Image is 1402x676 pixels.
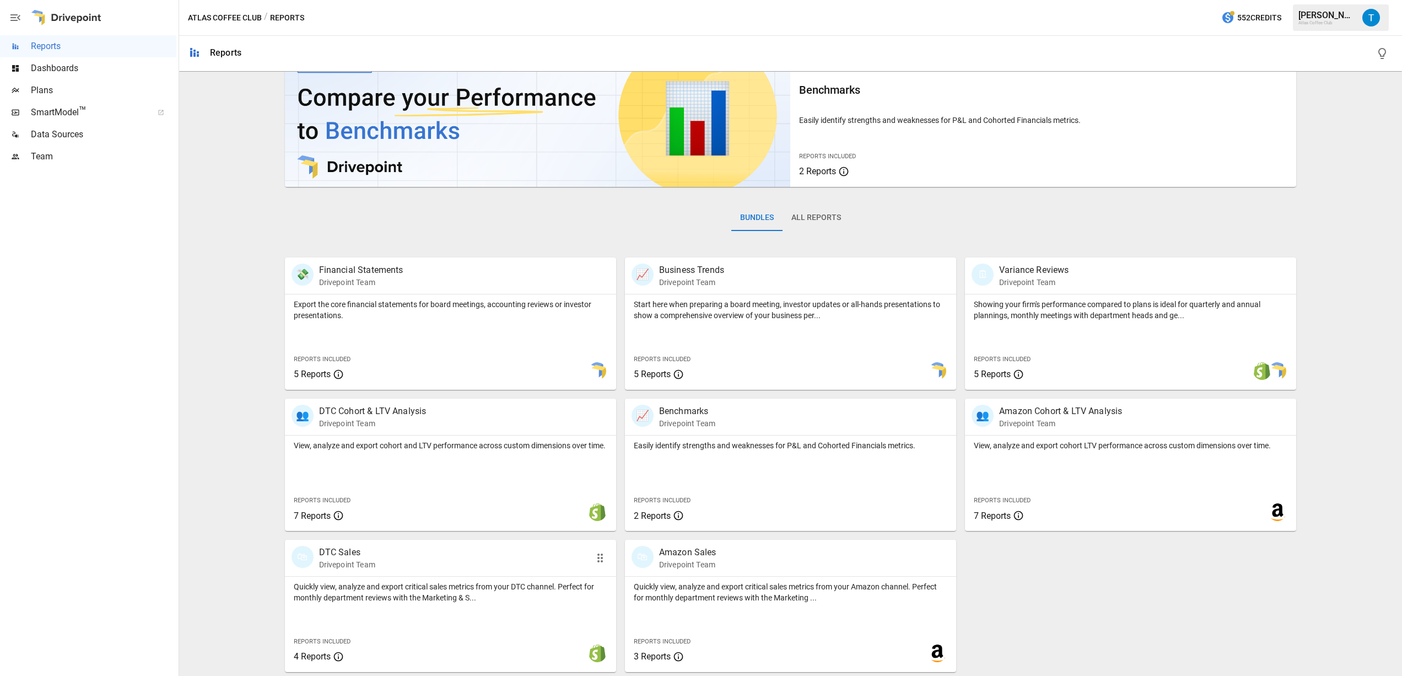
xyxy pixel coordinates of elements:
[1298,20,1356,25] div: Atlas Coffee Club
[319,264,403,277] p: Financial Statements
[31,62,176,75] span: Dashboards
[659,546,716,559] p: Amazon Sales
[999,405,1122,418] p: Amazon Cohort & LTV Analysis
[589,645,606,662] img: shopify
[294,356,350,363] span: Reports Included
[634,497,691,504] span: Reports Included
[292,264,314,286] div: 💸
[1269,503,1286,521] img: amazon
[659,264,724,277] p: Business Trends
[1237,11,1281,25] span: 552 Credits
[634,581,947,603] p: Quickly view, analyze and export critical sales metrics from your Amazon channel. Perfect for mon...
[659,418,715,429] p: Drivepoint Team
[632,546,654,568] div: 🛍
[974,440,1287,451] p: View, analyze and export cohort LTV performance across custom dimensions over time.
[1356,2,1387,33] button: Tyler Hines
[319,277,403,288] p: Drivepoint Team
[294,440,607,451] p: View, analyze and export cohort and LTV performance across custom dimensions over time.
[1269,362,1286,380] img: smart model
[999,277,1069,288] p: Drivepoint Team
[1362,9,1380,26] img: Tyler Hines
[1253,362,1271,380] img: shopify
[294,369,331,379] span: 5 Reports
[783,205,850,231] button: All Reports
[974,511,1011,521] span: 7 Reports
[294,299,607,321] p: Export the core financial statements for board meetings, accounting reviews or investor presentat...
[294,511,331,521] span: 7 Reports
[31,40,176,53] span: Reports
[294,497,350,504] span: Reports Included
[292,546,314,568] div: 🛍
[294,651,331,662] span: 4 Reports
[634,356,691,363] span: Reports Included
[319,559,375,570] p: Drivepoint Team
[31,84,176,97] span: Plans
[799,166,836,176] span: 2 Reports
[974,356,1031,363] span: Reports Included
[1217,8,1286,28] button: 552Credits
[632,405,654,427] div: 📈
[634,369,671,379] span: 5 Reports
[292,405,314,427] div: 👥
[210,47,241,58] div: Reports
[659,405,715,418] p: Benchmarks
[659,277,724,288] p: Drivepoint Team
[294,581,607,603] p: Quickly view, analyze and export critical sales metrics from your DTC channel. Perfect for monthl...
[1298,10,1356,20] div: [PERSON_NAME]
[589,362,606,380] img: smart model
[79,104,87,118] span: ™
[929,645,946,662] img: amazon
[31,106,145,119] span: SmartModel
[972,405,994,427] div: 👥
[319,418,427,429] p: Drivepoint Team
[659,559,716,570] p: Drivepoint Team
[294,638,350,645] span: Reports Included
[285,44,791,187] img: video thumbnail
[974,299,1287,321] p: Showing your firm's performance compared to plans is ideal for quarterly and annual plannings, mo...
[632,264,654,286] div: 📈
[319,405,427,418] p: DTC Cohort & LTV Analysis
[799,153,856,160] span: Reports Included
[929,362,946,380] img: smart model
[974,369,1011,379] span: 5 Reports
[264,11,268,25] div: /
[974,497,1031,504] span: Reports Included
[31,150,176,163] span: Team
[31,128,176,141] span: Data Sources
[634,651,671,662] span: 3 Reports
[731,205,783,231] button: Bundles
[972,264,994,286] div: 🗓
[799,115,1287,126] p: Easily identify strengths and weaknesses for P&L and Cohorted Financials metrics.
[319,546,375,559] p: DTC Sales
[188,11,262,25] button: Atlas Coffee Club
[634,638,691,645] span: Reports Included
[999,264,1069,277] p: Variance Reviews
[799,81,1287,99] h6: Benchmarks
[999,418,1122,429] p: Drivepoint Team
[634,440,947,451] p: Easily identify strengths and weaknesses for P&L and Cohorted Financials metrics.
[634,511,671,521] span: 2 Reports
[589,503,606,521] img: shopify
[634,299,947,321] p: Start here when preparing a board meeting, investor updates or all-hands presentations to show a ...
